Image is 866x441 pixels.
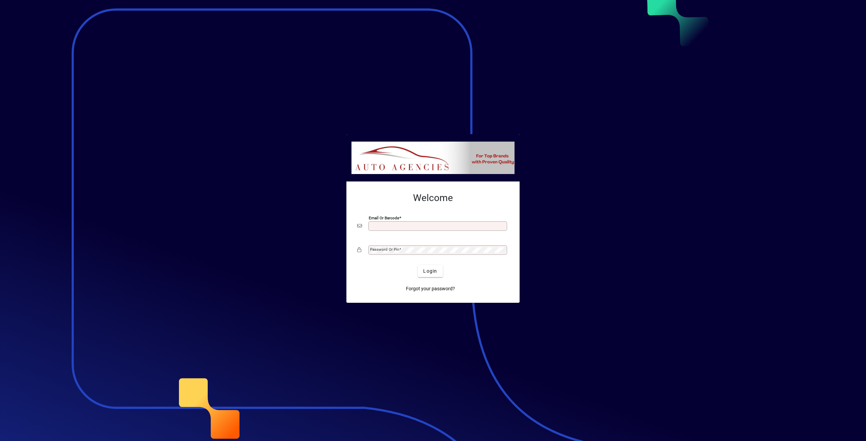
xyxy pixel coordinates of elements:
[423,268,437,275] span: Login
[357,192,509,204] h2: Welcome
[369,216,399,220] mat-label: Email or Barcode
[418,265,442,277] button: Login
[370,247,399,252] mat-label: Password or Pin
[403,283,458,295] a: Forgot your password?
[406,285,455,292] span: Forgot your password?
